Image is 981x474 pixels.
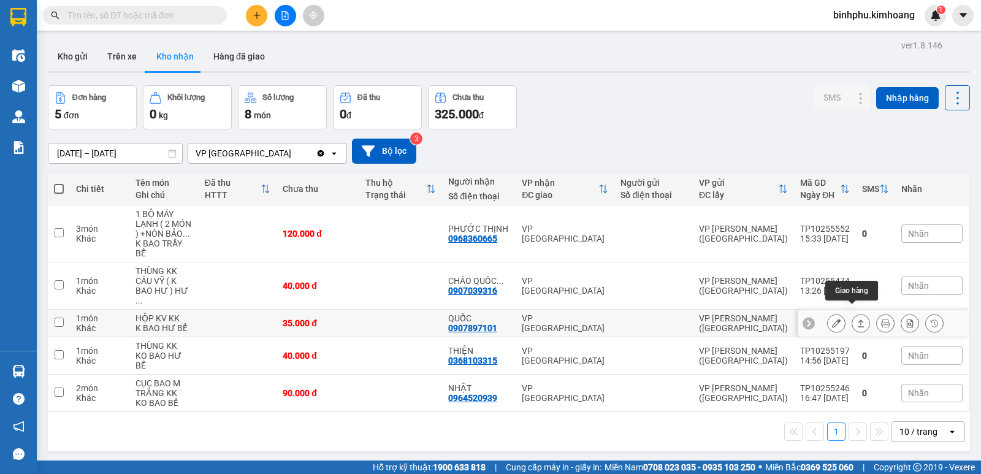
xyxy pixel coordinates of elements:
[48,85,137,129] button: Đơn hàng5đơn
[428,85,517,129] button: Chưa thu325.000đ
[12,49,25,62] img: warehouse-icon
[136,239,192,258] div: K BAO TRẦY BỂ
[283,229,353,239] div: 120.000 đ
[901,39,942,52] div: ver 1.8.146
[699,178,778,188] div: VP gửi
[204,42,275,71] button: Hàng đã giao
[699,383,788,403] div: VP [PERSON_NAME] ([GEOGRAPHIC_DATA])
[72,93,106,102] div: Đơn hàng
[365,190,426,200] div: Trạng thái
[283,388,353,398] div: 90.000 đ
[643,462,755,472] strong: 0708 023 035 - 0935 103 250
[765,461,853,474] span: Miền Bắc
[448,313,510,323] div: QUỐC
[253,11,261,20] span: plus
[901,184,963,194] div: Nhãn
[800,224,850,234] div: TP10255552
[479,110,484,120] span: đ
[136,313,192,323] div: HỘP KV KK
[159,110,168,120] span: kg
[10,8,26,26] img: logo-vxr
[359,173,442,205] th: Toggle SortBy
[136,178,192,188] div: Tên món
[448,393,497,403] div: 0964520939
[48,143,182,163] input: Select a date range.
[333,85,422,129] button: Đã thu0đ
[908,229,929,239] span: Nhãn
[340,107,346,121] span: 0
[862,184,879,194] div: SMS
[76,346,123,356] div: 1 món
[930,10,941,21] img: icon-new-feature
[238,85,327,129] button: Số lượng8món
[448,323,497,333] div: 0907897101
[136,266,192,276] div: THÙNG KK
[64,110,79,120] span: đơn
[76,234,123,243] div: Khác
[862,229,889,239] div: 0
[823,7,925,23] span: binhphu.kimhoang
[862,351,889,361] div: 0
[67,9,212,22] input: Tìm tên, số ĐT hoặc mã đơn
[899,426,937,438] div: 10 / trang
[800,356,850,365] div: 14:56 [DATE]
[245,107,251,121] span: 8
[699,224,788,243] div: VP [PERSON_NAME] ([GEOGRAPHIC_DATA])
[522,190,598,200] div: ĐC giao
[262,93,294,102] div: Số lượng
[136,209,192,239] div: 1 BỘ MÁY LẠNH ( 2 MÓN ) +NÓN BẢO HIỂMKK
[346,110,351,120] span: đ
[136,323,192,333] div: K BAO HƯ BỂ
[292,147,294,159] input: Selected VP Bình Phú.
[309,11,318,20] span: aim
[76,224,123,234] div: 3 món
[283,318,353,328] div: 35.000 đ
[801,462,853,472] strong: 0369 525 060
[13,448,25,460] span: message
[12,80,25,93] img: warehouse-icon
[856,173,895,205] th: Toggle SortBy
[281,11,289,20] span: file-add
[862,388,889,398] div: 0
[758,465,762,470] span: ⚪️
[433,462,486,472] strong: 1900 633 818
[254,110,271,120] span: món
[699,346,788,365] div: VP [PERSON_NAME] ([GEOGRAPHIC_DATA])
[97,42,147,71] button: Trên xe
[699,190,778,200] div: ĐC lấy
[620,190,686,200] div: Số điện thoại
[958,10,969,21] span: caret-down
[522,178,598,188] div: VP nhận
[827,422,845,441] button: 1
[825,281,878,300] div: Giao hàng
[435,107,479,121] span: 325.000
[852,314,870,332] div: Giao hàng
[183,229,190,239] span: ...
[448,286,497,296] div: 0907039316
[800,383,850,393] div: TP10255246
[863,461,865,474] span: |
[448,356,497,365] div: 0368103315
[794,173,856,205] th: Toggle SortBy
[373,461,486,474] span: Hỗ trợ kỹ thuật:
[947,427,957,437] svg: open
[693,173,794,205] th: Toggle SortBy
[605,461,755,474] span: Miền Nam
[51,11,59,20] span: search
[522,383,608,403] div: VP [GEOGRAPHIC_DATA]
[448,383,510,393] div: NHẬT
[365,178,426,188] div: Thu hộ
[246,5,267,26] button: plus
[283,184,353,194] div: Chưa thu
[147,42,204,71] button: Kho nhận
[55,107,61,121] span: 5
[136,190,192,200] div: Ghi chú
[357,93,380,102] div: Đã thu
[329,148,339,158] svg: open
[448,224,510,234] div: PHƯỚC THỊNH
[952,5,974,26] button: caret-down
[522,276,608,296] div: VP [GEOGRAPHIC_DATA]
[448,234,497,243] div: 0968360665
[303,5,324,26] button: aim
[448,346,510,356] div: THIỆN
